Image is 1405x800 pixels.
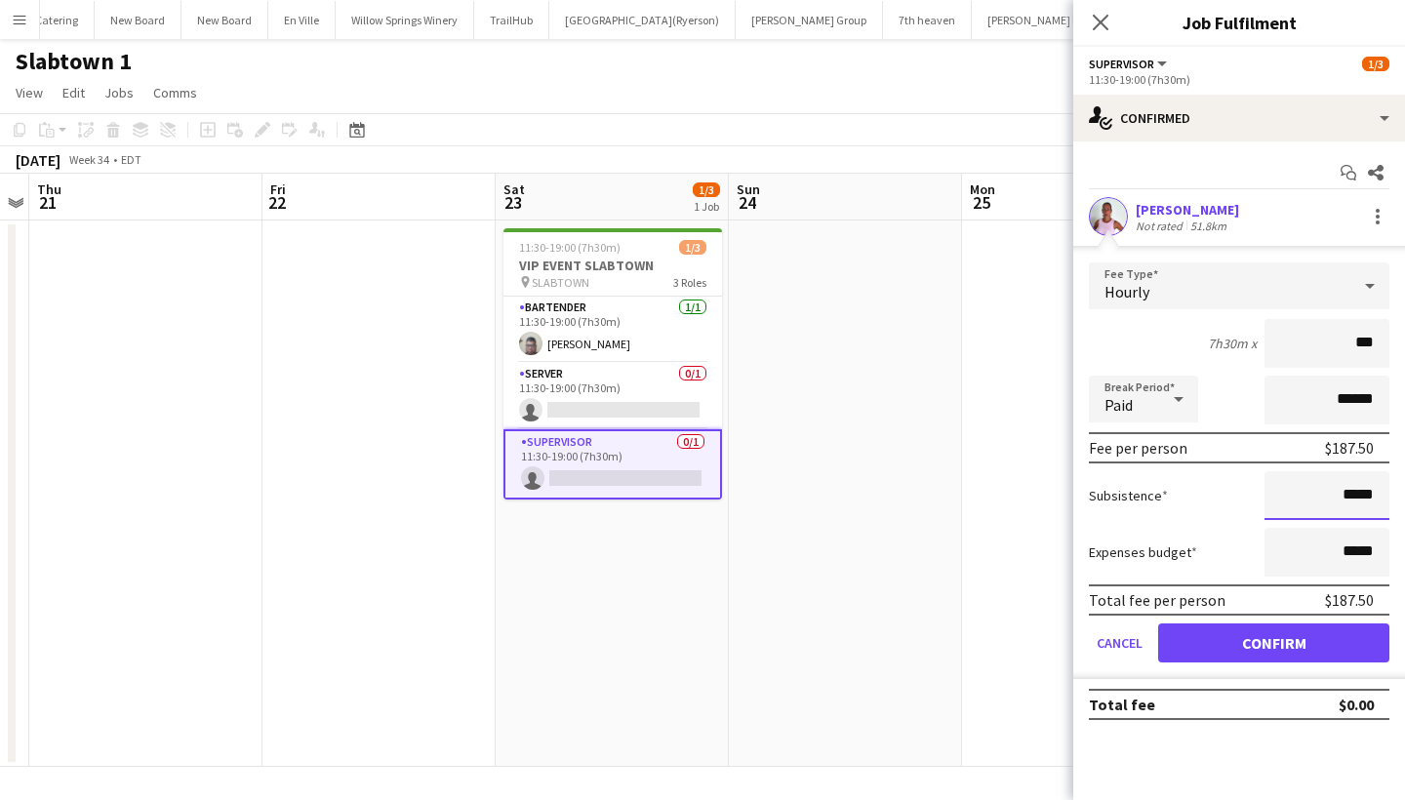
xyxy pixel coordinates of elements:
[16,84,43,101] span: View
[694,199,719,214] div: 1 Job
[1089,438,1187,458] div: Fee per person
[1136,219,1186,233] div: Not rated
[1073,10,1405,35] h3: Job Fulfilment
[679,240,706,255] span: 1/3
[104,84,134,101] span: Jobs
[121,152,141,167] div: EDT
[97,80,141,105] a: Jobs
[1158,623,1389,662] button: Confirm
[1362,57,1389,71] span: 1/3
[736,1,883,39] button: [PERSON_NAME] Group
[267,191,286,214] span: 22
[883,1,972,39] button: 7th heaven
[503,429,722,500] app-card-role: SUPERVISOR0/111:30-19:00 (7h30m)
[153,84,197,101] span: Comms
[737,180,760,198] span: Sun
[16,47,132,76] h1: Slabtown 1
[55,80,93,105] a: Edit
[1089,695,1155,714] div: Total fee
[1208,335,1257,352] div: 7h30m x
[336,1,474,39] button: Willow Springs Winery
[1339,695,1374,714] div: $0.00
[1104,282,1149,301] span: Hourly
[145,80,205,105] a: Comms
[270,180,286,198] span: Fri
[1325,590,1374,610] div: $187.50
[1089,487,1168,504] label: Subsistence
[970,180,995,198] span: Mon
[1136,201,1239,219] div: [PERSON_NAME]
[503,297,722,363] app-card-role: BARTENDER1/111:30-19:00 (7h30m)[PERSON_NAME]
[1089,590,1225,610] div: Total fee per person
[503,363,722,429] app-card-role: SERVER0/111:30-19:00 (7h30m)
[181,1,268,39] button: New Board
[1089,543,1197,561] label: Expenses budget
[62,84,85,101] span: Edit
[693,182,720,197] span: 1/3
[95,1,181,39] button: New Board
[1186,219,1230,233] div: 51.8km
[549,1,736,39] button: [GEOGRAPHIC_DATA](Ryerson)
[34,191,61,214] span: 21
[1104,395,1133,415] span: Paid
[503,180,525,198] span: Sat
[37,180,61,198] span: Thu
[519,240,621,255] span: 11:30-19:00 (7h30m)
[967,191,995,214] span: 25
[532,275,589,290] span: SLABTOWN
[1325,438,1374,458] div: $187.50
[1073,95,1405,141] div: Confirmed
[1089,57,1170,71] button: SUPERVISOR
[972,1,1193,39] button: [PERSON_NAME] Entertainment Event
[501,191,525,214] span: 23
[503,257,722,274] h3: VIP EVENT SLABTOWN
[1089,57,1154,71] span: SUPERVISOR
[268,1,336,39] button: En Ville
[503,228,722,500] app-job-card: 11:30-19:00 (7h30m)1/3VIP EVENT SLABTOWN SLABTOWN3 RolesBARTENDER1/111:30-19:00 (7h30m)[PERSON_NA...
[673,275,706,290] span: 3 Roles
[734,191,760,214] span: 24
[1089,72,1389,87] div: 11:30-19:00 (7h30m)
[16,150,60,170] div: [DATE]
[1089,623,1150,662] button: Cancel
[8,80,51,105] a: View
[474,1,549,39] button: TrailHub
[64,152,113,167] span: Week 34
